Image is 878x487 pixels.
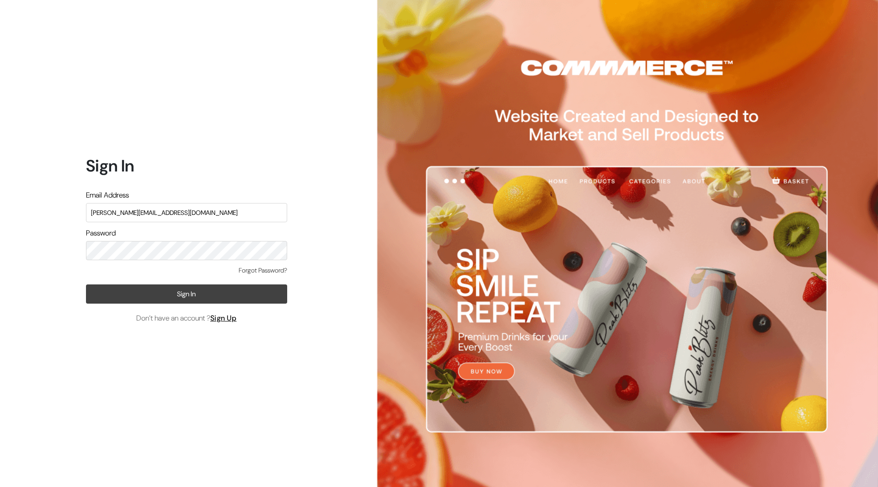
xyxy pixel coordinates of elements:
[239,266,287,275] a: Forgot Password?
[210,313,237,323] a: Sign Up
[86,190,129,201] label: Email Address
[86,156,287,176] h1: Sign In
[86,228,116,239] label: Password
[86,284,287,304] button: Sign In
[136,313,237,324] span: Don’t have an account ?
